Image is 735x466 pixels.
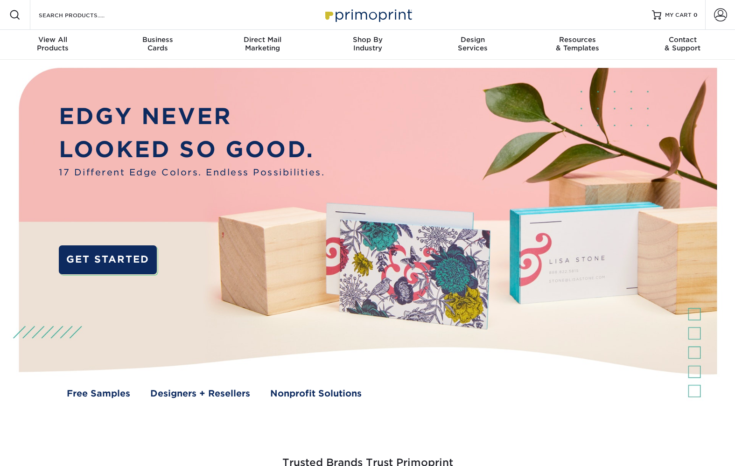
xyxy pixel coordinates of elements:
div: & Support [630,35,735,52]
a: Resources& Templates [525,30,630,60]
div: Marketing [210,35,315,52]
a: BusinessCards [105,30,210,60]
span: Direct Mail [210,35,315,44]
a: Nonprofit Solutions [270,387,362,400]
a: Direct MailMarketing [210,30,315,60]
p: LOOKED SO GOOD. [59,133,325,166]
a: GET STARTED [59,245,157,274]
a: Shop ByIndustry [315,30,420,60]
span: Shop By [315,35,420,44]
span: Resources [525,35,630,44]
a: Designers + Resellers [150,387,250,400]
a: Free Samples [67,387,130,400]
span: 17 Different Edge Colors. Endless Possibilities. [59,166,325,179]
span: 0 [693,12,698,18]
div: Services [420,35,525,52]
div: Industry [315,35,420,52]
p: EDGY NEVER [59,100,325,133]
a: Contact& Support [630,30,735,60]
input: SEARCH PRODUCTS..... [38,9,129,21]
a: DesignServices [420,30,525,60]
span: Contact [630,35,735,44]
img: Primoprint [321,5,414,25]
span: Business [105,35,210,44]
div: Cards [105,35,210,52]
span: MY CART [665,11,692,19]
div: & Templates [525,35,630,52]
span: Design [420,35,525,44]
